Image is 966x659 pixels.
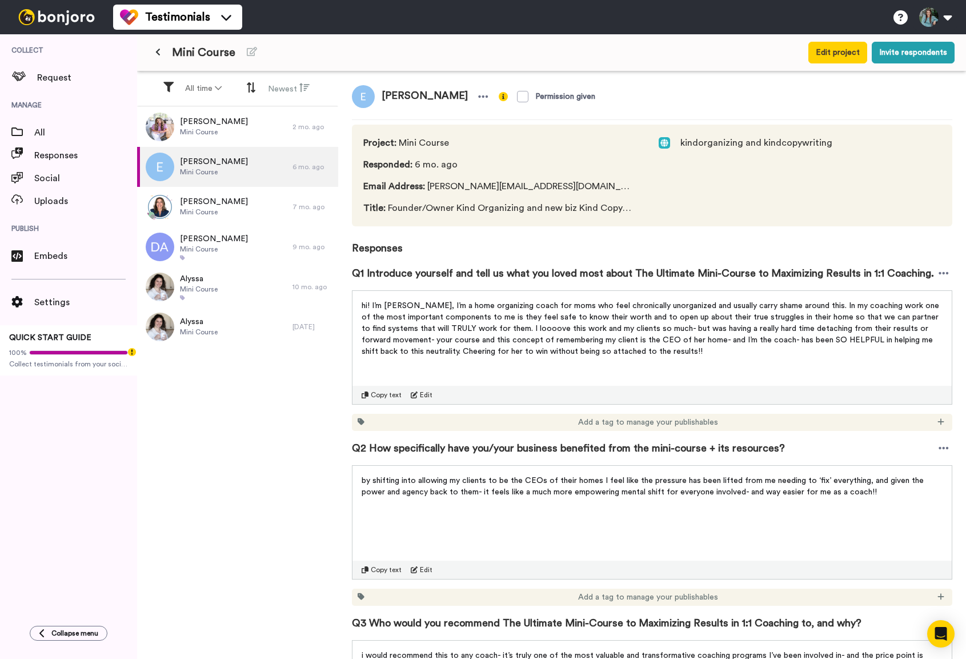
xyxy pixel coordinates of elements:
[363,179,636,193] span: [PERSON_NAME][EMAIL_ADDRESS][DOMAIN_NAME]
[34,194,137,208] span: Uploads
[420,390,432,400] span: Edit
[145,9,210,25] span: Testimonials
[362,477,926,496] span: by shifting into allowing my clients to be the CEOs of their homes I feel like the pressure has b...
[363,136,636,150] span: Mini Course
[363,203,386,213] span: Title :
[34,149,137,162] span: Responses
[137,147,338,187] a: [PERSON_NAME]Mini Course6 mo. ago
[363,201,636,215] span: Founder/Owner Kind Organizing and new biz Kind Copywriting
[9,360,128,369] span: Collect testimonials from your socials
[352,440,785,456] span: Q2 How specifically have you/your business benefited from the mini-course + its resources?
[362,302,941,356] span: hi! I’m [PERSON_NAME], I’m a home organizing coach for moms who feel chronically unorganized and ...
[535,91,595,102] div: Permission given
[180,245,248,254] span: Mini Course
[146,153,174,181] img: e.png
[180,127,248,137] span: Mini Course
[14,9,99,25] img: bj-logo-header-white.svg
[34,126,137,139] span: All
[420,565,432,574] span: Edit
[180,167,248,177] span: Mini Course
[180,156,248,167] span: [PERSON_NAME]
[352,85,375,108] img: e.png
[371,390,402,400] span: Copy text
[180,207,248,217] span: Mini Course
[146,273,174,301] img: fe3d1c66-ba7f-4404-8e7d-d7aa627ba422.jpeg
[146,313,174,341] img: fe3d1c66-ba7f-4404-8e7d-d7aa627ba422.jpeg
[292,282,332,291] div: 10 mo. ago
[872,42,955,63] button: Invite respondents
[927,620,955,648] div: Open Intercom Messenger
[292,322,332,332] div: [DATE]
[363,158,636,171] span: 6 mo. ago
[127,347,137,357] div: Tooltip anchor
[375,85,475,108] span: [PERSON_NAME]
[146,193,174,221] img: e7d25156-7876-4721-b1d0-24e821c146e9.png
[578,417,718,428] span: Add a tag to manage your publishables
[680,136,832,150] span: kindorganizing and kindcopywriting
[120,8,138,26] img: tm-color.svg
[352,615,861,631] span: Q3 Who would you recommend The Ultimate Mini-Course to Maximizing Results in 1:1 Coaching to, and...
[292,122,332,131] div: 2 mo. ago
[30,626,107,641] button: Collapse menu
[659,137,670,149] img: web.svg
[51,629,98,638] span: Collapse menu
[137,227,338,267] a: [PERSON_NAME]Mini Course9 mo. ago
[9,348,27,357] span: 100%
[363,138,396,147] span: Project :
[9,334,91,342] span: QUICK START GUIDE
[137,267,338,307] a: AlyssaMini Course10 mo. ago
[578,592,718,603] span: Add a tag to manage your publishables
[178,78,229,99] button: All time
[137,187,338,227] a: [PERSON_NAME]Mini Course7 mo. ago
[499,92,508,101] img: info-yellow.svg
[172,45,235,61] span: Mini Course
[292,242,332,251] div: 9 mo. ago
[34,171,137,185] span: Social
[37,71,137,85] span: Request
[180,316,218,327] span: Alyssa
[180,273,218,285] span: Alyssa
[180,233,248,245] span: [PERSON_NAME]
[363,160,412,169] span: Responded :
[808,42,867,63] button: Edit project
[34,295,137,309] span: Settings
[261,78,316,99] button: Newest
[180,285,218,294] span: Mini Course
[352,265,934,281] span: Q1 Introduce yourself and tell us what you loved most about The Ultimate Mini-Course to Maximizin...
[352,226,952,256] span: Responses
[180,327,218,337] span: Mini Course
[180,196,248,207] span: [PERSON_NAME]
[292,162,332,171] div: 6 mo. ago
[363,182,425,191] span: Email Address :
[146,233,174,261] img: da.png
[292,202,332,211] div: 7 mo. ago
[180,116,248,127] span: [PERSON_NAME]
[146,113,174,141] img: eb67f09a-7910-42c2-ae5c-9cd0a647fc7a.jpeg
[371,565,402,574] span: Copy text
[137,307,338,347] a: AlyssaMini Course[DATE]
[34,249,137,263] span: Embeds
[137,107,338,147] a: [PERSON_NAME]Mini Course2 mo. ago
